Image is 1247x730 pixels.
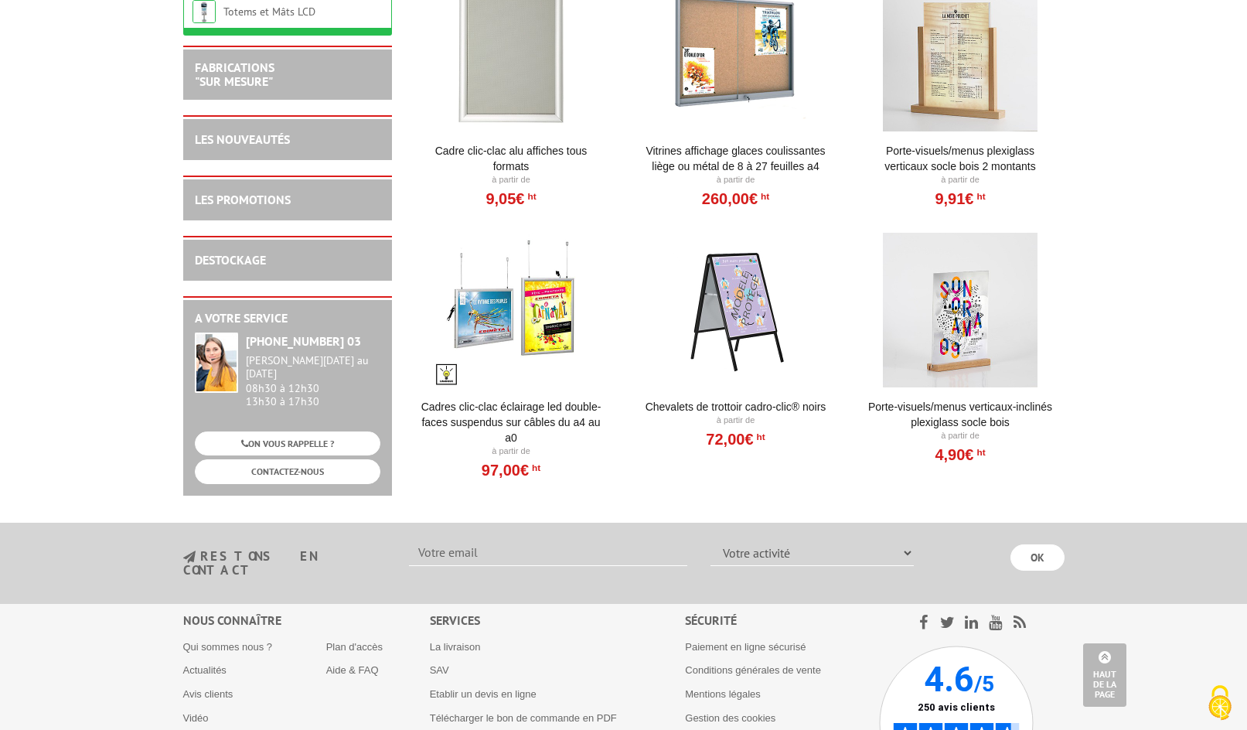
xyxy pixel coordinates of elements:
p: À partir de [416,174,607,186]
a: 9,91€HT [935,194,985,203]
a: Avis clients [183,688,233,700]
a: La livraison [430,641,481,653]
a: Télécharger le bon de commande en PDF [430,712,617,724]
a: Vidéo [183,712,209,724]
a: SAV [430,664,449,676]
a: Etablir un devis en ligne [430,688,537,700]
a: Cadres clic-clac éclairage LED double-faces suspendus sur câbles du A4 au A0 [416,399,607,445]
a: ON VOUS RAPPELLE ? [195,432,380,455]
div: 08h30 à 12h30 13h30 à 17h30 [246,354,380,408]
input: Votre email [409,540,687,566]
a: Vitrines affichage glaces coulissantes liège ou métal de 8 à 27 feuilles A4 [640,143,831,174]
input: OK [1010,544,1065,571]
a: Mentions légales [685,688,761,700]
a: Conditions générales de vente [685,664,821,676]
a: Gestion des cookies [685,712,775,724]
a: LES PROMOTIONS [195,192,291,207]
div: [PERSON_NAME][DATE] au [DATE] [246,354,380,380]
sup: HT [973,191,985,202]
div: Nous connaître [183,612,430,629]
a: 9,05€HT [486,194,536,203]
button: Cookies (fenêtre modale) [1193,677,1247,730]
p: À partir de [865,430,1056,442]
a: Chevalets de trottoir Cadro-Clic® Noirs [640,399,831,414]
a: 260,00€HT [702,194,769,203]
a: 72,00€HT [706,435,765,444]
a: Qui sommes nous ? [183,641,273,653]
a: Cadre Clic-Clac Alu affiches tous formats [416,143,607,174]
a: CONTACTEZ-NOUS [195,459,380,483]
strong: [PHONE_NUMBER] 03 [246,333,361,349]
img: newsletter.jpg [183,551,196,564]
a: Actualités [183,664,227,676]
sup: HT [529,462,540,473]
sup: HT [758,191,769,202]
a: Haut de la page [1083,643,1126,707]
a: LES NOUVEAUTÉS [195,131,290,147]
a: Totems et Mâts LCD [223,5,315,19]
a: Porte-Visuels/Menus Plexiglass Verticaux Socle Bois 2 Montants [865,143,1056,174]
img: Cookies (fenêtre modale) [1201,684,1239,722]
a: Paiement en ligne sécurisé [685,641,806,653]
p: À partir de [640,414,831,427]
sup: HT [973,447,985,458]
a: DESTOCKAGE [195,252,266,268]
a: Plan d'accès [326,641,383,653]
p: À partir de [640,174,831,186]
p: À partir de [416,445,607,458]
sup: HT [524,191,536,202]
p: À partir de [865,174,1056,186]
img: widget-service.jpg [195,333,238,393]
a: 97,00€HT [482,466,540,475]
div: Services [430,612,686,629]
sup: HT [754,432,765,442]
h3: restons en contact [183,550,387,577]
h2: A votre service [195,312,380,326]
a: Porte-Visuels/Menus verticaux-inclinés plexiglass socle bois [865,399,1056,430]
a: FABRICATIONS"Sur Mesure" [195,60,274,89]
div: Sécurité [685,612,879,629]
a: 4,90€HT [935,450,985,459]
a: Aide & FAQ [326,664,379,676]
